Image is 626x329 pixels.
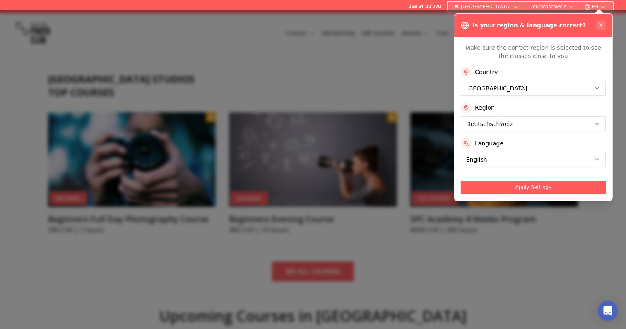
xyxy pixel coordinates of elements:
h3: Is your region & language correct? [472,21,586,29]
label: Language [475,139,503,148]
button: EN [581,2,609,12]
button: Apply Settings [461,181,606,194]
button: Deutschschweiz [526,2,578,12]
label: Country [475,68,498,76]
a: 058 51 00 270 [408,3,441,10]
button: [GEOGRAPHIC_DATA] [451,2,522,12]
label: Region [475,104,495,112]
p: Make sure the correct region is selected to see the classes close to you [461,44,606,60]
div: Open Intercom Messenger [598,301,618,321]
